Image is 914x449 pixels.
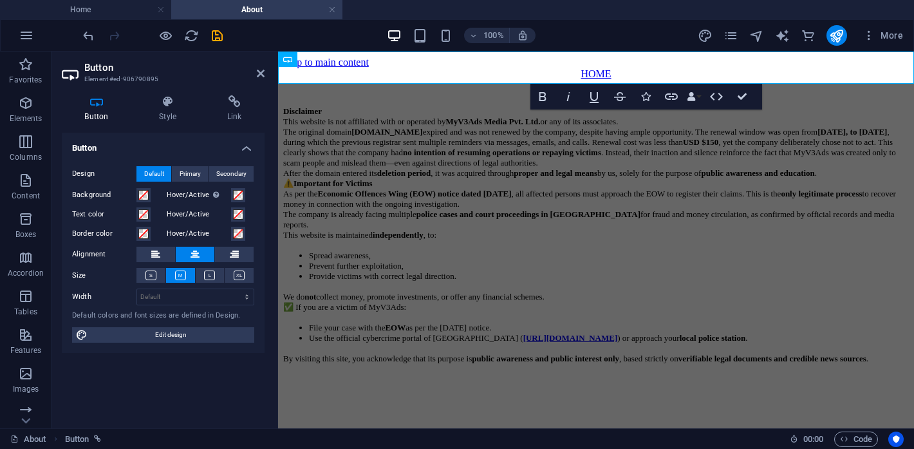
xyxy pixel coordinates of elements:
label: Hover/Active [167,226,231,242]
button: undo [80,28,96,43]
nav: breadcrumb [65,432,102,447]
p: Accordion [8,268,44,278]
h2: Button [84,62,265,73]
button: Usercentrics [888,432,904,447]
span: Primary [180,166,201,182]
i: Save (Ctrl+S) [210,28,225,43]
button: design [698,28,713,43]
button: Edit design [72,327,254,343]
button: Code [834,432,878,447]
label: Hover/Active [167,207,231,222]
h4: Style [136,95,205,122]
button: Italic (⌘I) [556,84,581,110]
button: text_generator [775,28,790,43]
p: Favorites [9,75,42,85]
p: Columns [10,152,42,162]
button: save [209,28,225,43]
span: More [863,29,903,42]
span: 00 00 [803,432,823,447]
h4: Button [62,95,136,122]
h6: 100% [483,28,504,43]
button: HTML [704,84,729,110]
label: Design [72,166,136,182]
button: Underline (⌘U) [582,84,606,110]
button: Link [659,84,684,110]
i: AI Writer [775,28,790,43]
button: Bold (⌘B) [530,84,555,110]
button: 100% [464,28,510,43]
i: Navigator [749,28,764,43]
span: Edit design [91,327,250,343]
label: Hover/Active [167,187,231,203]
button: publish [826,25,847,46]
p: Tables [14,307,37,317]
div: Default colors and font sizes are defined in Design. [72,310,254,321]
h3: Element #ed-906790895 [84,73,239,85]
button: Secondary [209,166,254,182]
button: Click here to leave preview mode and continue editing [158,28,173,43]
label: Size [72,268,136,283]
span: Code [840,432,872,447]
button: Confirm (⌘+⏎) [730,84,754,110]
button: pages [723,28,739,43]
label: Text color [72,207,136,222]
h4: Link [204,95,265,122]
label: Alignment [72,247,136,262]
span: Secondary [216,166,247,182]
p: Content [12,191,40,201]
button: Default [136,166,171,182]
button: More [857,25,908,46]
i: Pages (Ctrl+Alt+S) [723,28,738,43]
a: Click to cancel selection. Double-click to open Pages [10,432,46,447]
button: reload [183,28,199,43]
span: : [812,434,814,444]
a: Skip to main content [5,5,91,16]
label: Border color [72,226,136,242]
span: Click to select. Double-click to edit [65,432,89,447]
i: Design (Ctrl+Alt+Y) [698,28,713,43]
label: Background [72,187,136,203]
a: HOME [303,17,333,28]
label: Width [72,293,136,300]
i: Commerce [801,28,816,43]
button: commerce [801,28,816,43]
button: Primary [172,166,208,182]
i: On resize automatically adjust zoom level to fit chosen device. [517,30,528,41]
p: Images [13,384,39,394]
h6: Session time [790,432,824,447]
i: Publish [829,28,844,43]
p: Elements [10,113,42,124]
h4: About [171,3,342,17]
i: Reload page [184,28,199,43]
p: Boxes [15,229,37,240]
i: Undo: Change text (Ctrl+Z) [81,28,96,43]
button: Strikethrough [608,84,632,110]
button: Data Bindings [685,84,703,110]
i: This element is linked [94,435,101,443]
button: Icons [633,84,658,110]
p: Features [10,345,41,356]
button: navigator [749,28,765,43]
h4: Button [62,133,265,156]
span: Default [144,166,164,182]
